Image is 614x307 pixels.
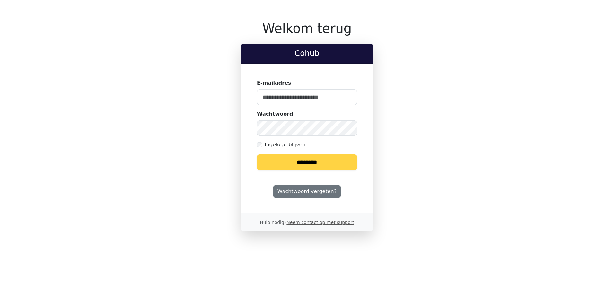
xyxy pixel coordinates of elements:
[241,21,373,36] h1: Welkom terug
[257,79,291,87] label: E-mailadres
[247,49,367,58] h2: Cohub
[286,220,354,225] a: Neem contact op met support
[257,110,293,118] label: Wachtwoord
[260,220,354,225] small: Hulp nodig?
[273,185,341,198] a: Wachtwoord vergeten?
[265,141,305,149] label: Ingelogd blijven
